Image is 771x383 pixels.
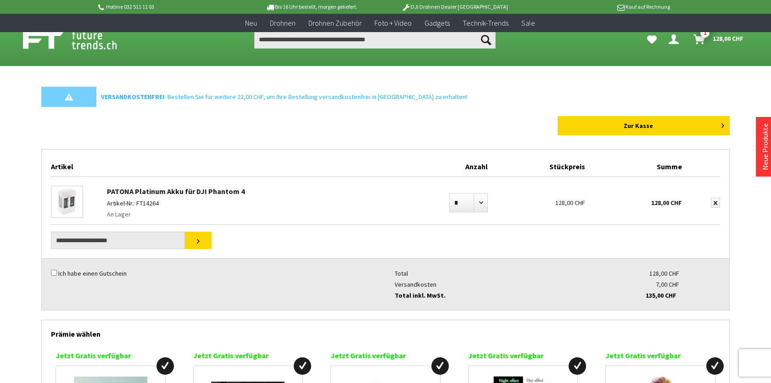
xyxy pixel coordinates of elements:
[594,279,679,290] div: 7,00 CHF
[302,14,368,33] a: Drohnen Zubehör
[492,159,589,176] div: Stückpreis
[383,1,526,12] p: DJI Drohnen Dealer [GEOGRAPHIC_DATA]
[665,30,686,49] a: Dein Konto
[193,350,303,361] p: Jetzt Gratis verfügbar
[515,14,542,33] a: Sale
[270,18,296,28] span: Drohnen
[395,268,594,279] div: Total
[418,14,456,33] a: Gadgets
[463,18,508,28] span: Technik-Trends
[107,209,131,220] span: An Lager
[245,18,257,28] span: Neu
[605,350,715,361] p: Jetzt Gratis verfügbar
[368,14,418,33] a: Foto + Video
[521,18,535,28] span: Sale
[58,269,127,278] label: Ich habe einen Gutschein
[308,18,362,28] span: Drohnen Zubehör
[51,320,720,343] div: Prämie wählen
[395,279,594,290] div: Versandkosten
[476,30,496,49] button: Suchen
[263,14,302,33] a: Drohnen
[590,159,687,176] div: Summe
[713,31,743,46] span: 128,00 CHF
[456,14,515,33] a: Technik-Trends
[96,1,240,12] p: Hotline 032 511 11 03
[23,28,137,51] img: Shop Futuretrends - zur Startseite wechseln
[330,350,441,361] p: Jetzt Gratis verfügbar
[492,181,589,217] div: 128,00 CHF
[374,18,412,28] span: Foto + Video
[107,198,414,209] p: Artikel-Nr.: FT14264
[700,28,710,38] span: 1
[240,1,383,12] p: Bis 16 Uhr bestellt, morgen geliefert.
[558,116,730,135] a: Zur Kasse
[51,159,419,176] div: Artikel
[96,87,730,107] div: - Bestellen Sie für weitere 22,00 CHF, um Ihre Bestellung versandkostenfrei in [GEOGRAPHIC_DATA] ...
[425,18,450,28] span: Gadgets
[395,290,594,301] div: Total inkl. MwSt.
[468,350,578,361] p: Jetzt Gratis verfügbar
[590,181,687,217] div: 128,00 CHF
[101,93,164,101] strong: VERSANDKOSTENFREI
[760,123,770,170] a: Neue Produkte
[642,30,661,49] a: Meine Favoriten
[254,30,496,49] input: Produkt, Marke, Kategorie, EAN, Artikelnummer…
[690,30,748,49] a: Warenkorb
[526,1,670,12] p: Kauf auf Rechnung
[56,350,166,361] p: Jetzt Gratis verfügbar
[591,290,676,301] div: 135,00 CHF
[239,14,263,33] a: Neu
[55,186,79,217] img: PATONA Platinum Akku für DJI Phantom 4
[419,159,492,176] div: Anzahl
[594,268,679,279] div: 128,00 CHF
[107,187,245,196] a: PATONA Platinum Akku für DJI Phantom 4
